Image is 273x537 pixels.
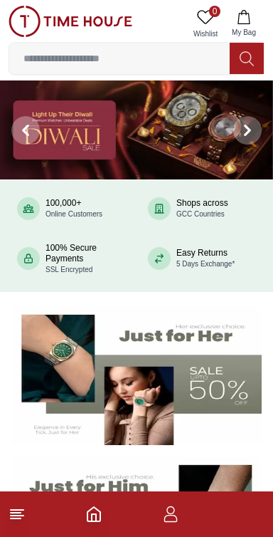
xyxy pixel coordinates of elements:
[188,6,223,42] a: 0Wishlist
[176,260,235,268] span: 5 Days Exchange*
[85,506,102,523] a: Home
[176,248,235,269] div: Easy Returns
[45,243,125,275] div: 100% Secure Payments
[209,6,220,17] span: 0
[176,210,225,218] span: GCC Countries
[176,198,228,219] div: Shops across
[45,198,102,219] div: 100,000+
[223,6,264,42] button: My Bag
[9,6,132,37] img: ...
[45,210,102,218] span: Online Customers
[45,266,92,273] span: SSL Encrypted
[188,28,223,39] span: Wishlist
[11,306,262,446] img: Women's Watches Banner
[226,27,262,38] span: My Bag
